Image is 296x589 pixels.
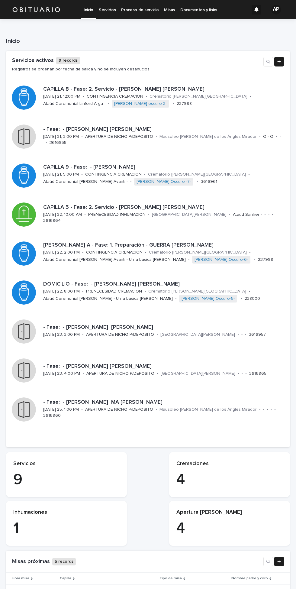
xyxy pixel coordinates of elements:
[249,371,266,376] p: 3616965
[12,58,54,63] a: Servicios activos
[60,575,71,582] p: Capilla
[85,407,153,412] p: APERTURA DE NICHO P/DEPOSITO
[231,575,268,582] p: Nombre padre y coro
[237,332,239,337] p: •
[263,134,273,139] p: O - O
[43,242,283,249] p: [PERSON_NAME] A - Fase: 1. Preparación - GUERRA [PERSON_NAME]
[148,212,150,217] p: •
[12,575,29,582] p: Hora misa
[268,212,269,217] p: -
[86,250,143,255] p: CONTINGENCIA CREMACION
[176,519,283,538] p: 4
[241,296,242,301] p: •
[150,94,247,99] p: Crematorio [PERSON_NAME][GEOGRAPHIC_DATA]
[159,575,182,582] p: Tipo de misa
[43,250,80,255] p: [DATE] 22, 2:00 PM
[188,257,190,262] p: •
[6,117,290,156] a: - Fase: - [PERSON_NAME] [PERSON_NAME][DATE] 21, 2:00 PM•APERTURA DE NICHO P/DEPOSITO•Mausoleo [PE...
[144,289,146,294] p: •
[263,407,264,412] p: -
[249,332,266,337] p: 3616957
[85,172,142,177] p: CONTINGENCIA CREMACION
[176,509,283,516] p: Apertura [PERSON_NAME]
[274,407,276,412] p: •
[114,101,167,106] a: [PERSON_NAME] oscuro-3-
[82,332,84,337] p: •
[146,94,147,99] p: •
[245,332,246,337] p: •
[52,558,76,565] p: 5 records
[43,172,79,177] p: [DATE] 21, 5:00 PM
[81,134,83,139] p: •
[85,134,153,139] p: APERTURA DE NICHO P/DEPOSITO
[46,140,47,145] p: •
[276,134,277,139] p: •
[245,371,247,376] p: •
[195,257,248,262] a: [PERSON_NAME] Oscuro-6-
[175,296,177,301] p: •
[87,94,143,99] p: CONTINGENCIA CREMACION
[12,4,60,16] img: HUM7g2VNRLqGMmR9WVqf
[13,461,120,467] p: Servicios
[88,212,146,217] p: PRENECESIDAD INHUMACION
[81,172,83,177] p: •
[148,172,246,177] p: Crematorio [PERSON_NAME][GEOGRAPHIC_DATA]
[13,471,120,489] p: 9
[43,101,105,106] p: Ataúd Ceremonial Linford Arga -
[43,179,128,184] p: Ataúd Ceremonial [PERSON_NAME] Avanti -
[197,179,198,184] p: •
[233,212,262,217] p: Ataúd Sanher -
[274,57,284,66] a: Add new record
[6,78,290,117] a: CAPILLA 8 - Fase: 2. Servicio - [PERSON_NAME] [PERSON_NAME][DATE] 21, 12:00 PM•CONTINGENCIA CREMA...
[271,5,281,15] div: AP
[176,461,283,467] p: Cremaciones
[238,371,239,376] p: •
[6,273,290,312] a: DOMICILIO - Fase: - [PERSON_NAME] [PERSON_NAME][DATE] 22, 8:00 PM•PRENECESIDAD CREMACION•Cremator...
[43,218,61,223] p: 3616964
[6,156,290,195] a: CAPILLA 9 - Fase: - [PERSON_NAME][DATE] 21, 5:00 PM•CONTINGENCIA CREMACION•Crematorio [PERSON_NAM...
[130,179,132,184] p: •
[242,371,243,376] p: -
[81,407,83,412] p: •
[258,257,273,262] p: 237999
[86,371,154,376] p: APERTURA DE NICHO P/DEPOSITO
[82,371,84,376] p: •
[43,407,79,412] p: [DATE] 25, 1:00 PM
[161,371,235,376] p: [GEOGRAPHIC_DATA][PERSON_NAME]
[157,371,158,376] p: •
[249,289,250,294] p: •
[86,289,142,294] p: PRENECESIDAD CREMACION
[274,557,284,566] a: Add new record
[173,101,174,106] p: •
[86,332,154,337] p: APERTURA DE NICHO P/DEPOSITO
[267,407,268,412] p: •
[159,407,257,412] p: Mausoleo [PERSON_NAME] de los Ángles Mirador
[6,351,290,390] a: - Fase: - [PERSON_NAME] [PERSON_NAME][DATE] 23, 4:00 PM•APERTURA DE NICHO P/DEPOSITO•[GEOGRAPHIC_...
[43,324,283,331] p: - Fase: - [PERSON_NAME] [PERSON_NAME]
[43,134,79,139] p: [DATE] 21, 2:00 PM
[160,332,235,337] p: [GEOGRAPHIC_DATA][PERSON_NAME]
[201,179,217,184] p: 3616961
[43,257,186,262] p: Ataúd Ceremonial [PERSON_NAME] Avanti - Urna basica [PERSON_NAME]
[229,212,230,217] p: •
[13,509,120,516] p: Inhumaciones
[43,332,80,337] p: [DATE] 23, 3:00 PM
[83,94,84,99] p: •
[43,371,80,376] p: [DATE] 23, 4:00 PM
[43,164,283,171] p: CAPILLA 9 - Fase: - [PERSON_NAME]
[177,101,192,106] p: 237998
[280,134,281,139] p: -
[6,234,290,273] a: [PERSON_NAME] A - Fase: 1. Preparación - GUERRA [PERSON_NAME][DATE] 22, 2:00 PM•CONTINGENCIA CREM...
[56,57,80,64] p: 9 records
[272,212,273,217] p: •
[43,413,61,418] p: 3616960
[43,281,283,288] p: DOMICILIO - Fase: - [PERSON_NAME] [PERSON_NAME]
[144,172,146,177] p: •
[149,250,247,255] p: Crematorio [PERSON_NAME][GEOGRAPHIC_DATA]
[137,179,191,184] a: [PERSON_NAME] Oscuro -7-
[159,134,257,139] p: Mausoleo [PERSON_NAME] de los Ángles Mirador
[43,94,80,99] p: [DATE] 21, 12:00 PM
[43,126,283,133] p: - Fase: - [PERSON_NAME] [PERSON_NAME]
[245,296,260,301] p: 238000
[241,332,243,337] p: -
